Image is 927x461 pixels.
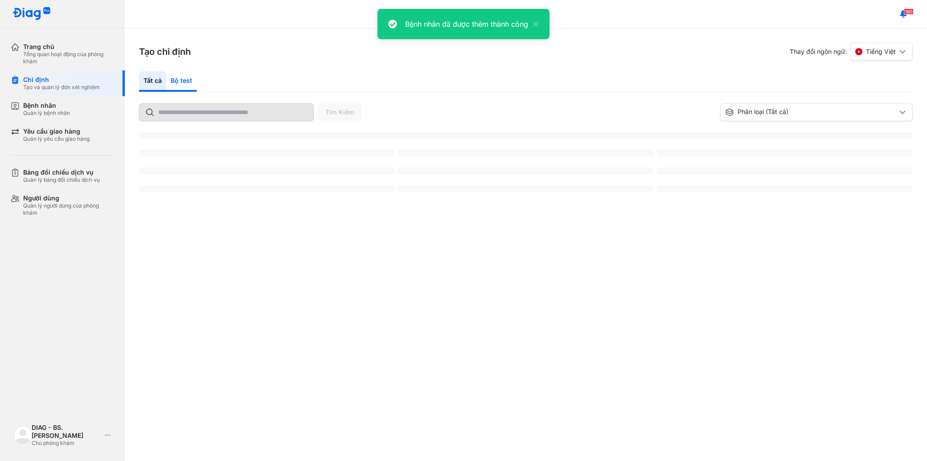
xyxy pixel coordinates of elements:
[139,150,394,157] span: ‌
[23,176,100,184] div: Quản lý bảng đối chiếu dịch vụ
[14,426,32,444] img: logo
[904,8,914,15] span: 160
[12,7,51,21] img: logo
[23,202,114,216] div: Quản lý người dùng của phòng khám
[790,43,913,61] div: Thay đổi ngôn ngữ:
[139,45,191,58] h3: Tạo chỉ định
[398,150,653,157] span: ‌
[398,185,653,192] span: ‌
[139,167,394,175] span: ‌
[23,51,114,65] div: Tổng quan hoạt động của phòng khám
[23,102,70,110] div: Bệnh nhân
[23,110,70,117] div: Quản lý bệnh nhân
[32,424,101,440] div: DIAG - BS. [PERSON_NAME]
[23,135,90,143] div: Quản lý yêu cầu giao hàng
[657,150,912,157] span: ‌
[32,440,101,447] div: Chủ phòng khám
[23,194,114,202] div: Người dùng
[23,127,90,135] div: Yêu cầu giao hàng
[139,185,394,192] span: ‌
[139,132,913,139] span: ‌
[166,71,197,92] div: Bộ test
[528,19,539,29] button: close
[657,167,912,175] span: ‌
[23,84,100,91] div: Tạo và quản lý đơn xét nghiệm
[405,19,528,29] div: Bệnh nhân đã được thêm thành công
[139,71,166,92] div: Tất cả
[398,167,653,175] span: ‌
[23,168,100,176] div: Bảng đối chiếu dịch vụ
[23,76,100,84] div: Chỉ định
[23,43,114,51] div: Trang chủ
[657,185,912,192] span: ‌
[318,103,361,121] button: Tìm Kiếm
